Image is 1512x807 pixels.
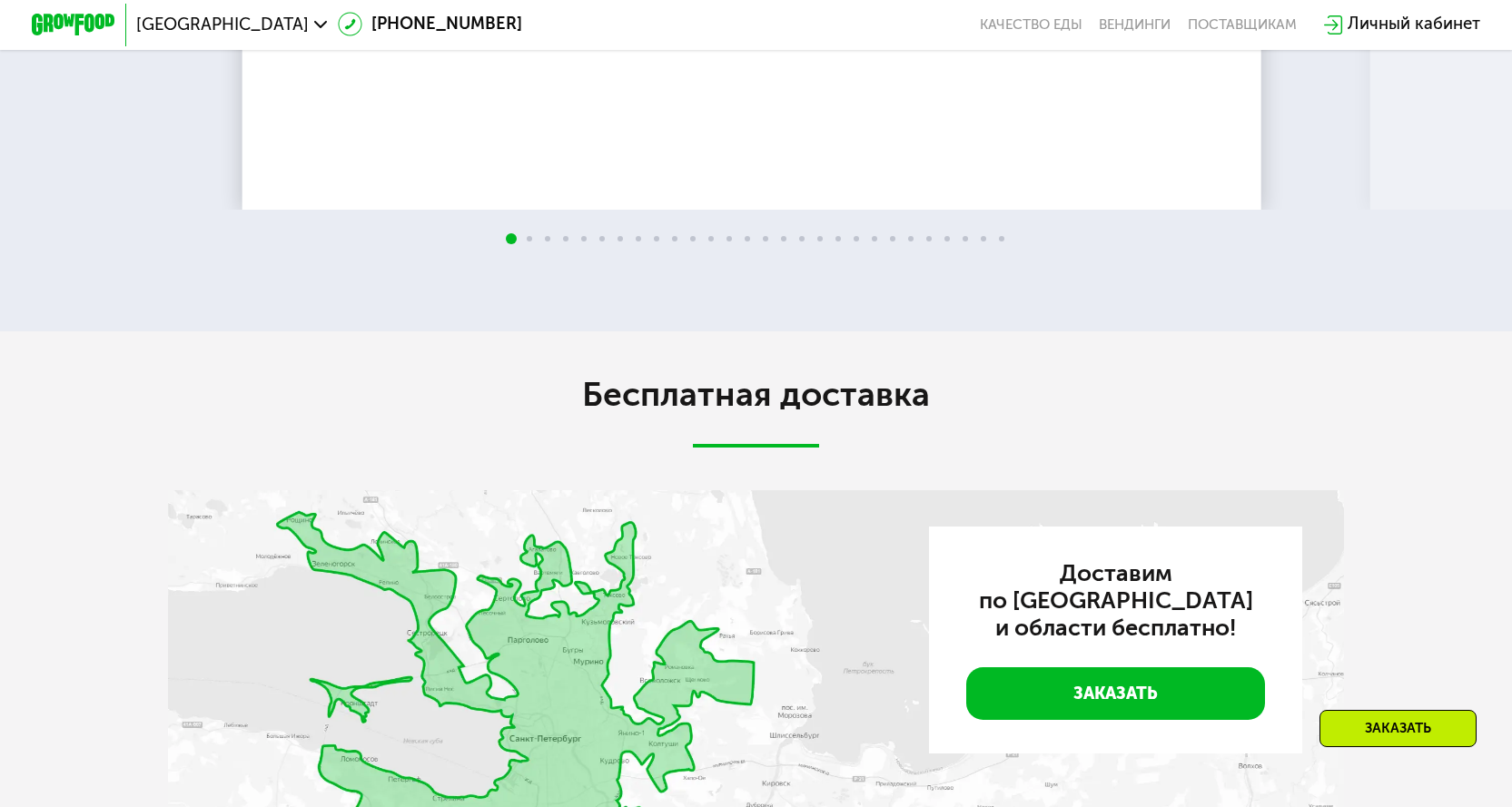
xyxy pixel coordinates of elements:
h3: Доставим по [GEOGRAPHIC_DATA] и области бесплатно! [966,560,1266,642]
div: Личный кабинет [1348,12,1480,37]
span: [GEOGRAPHIC_DATA] [136,16,309,34]
a: Вендинги [1099,16,1171,34]
h2: Бесплатная доставка [168,374,1344,416]
div: поставщикам [1188,16,1297,34]
a: Заказать [966,667,1266,720]
a: [PHONE_NUMBER] [338,12,522,37]
a: Качество еды [980,16,1082,34]
div: Заказать [1319,710,1477,747]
